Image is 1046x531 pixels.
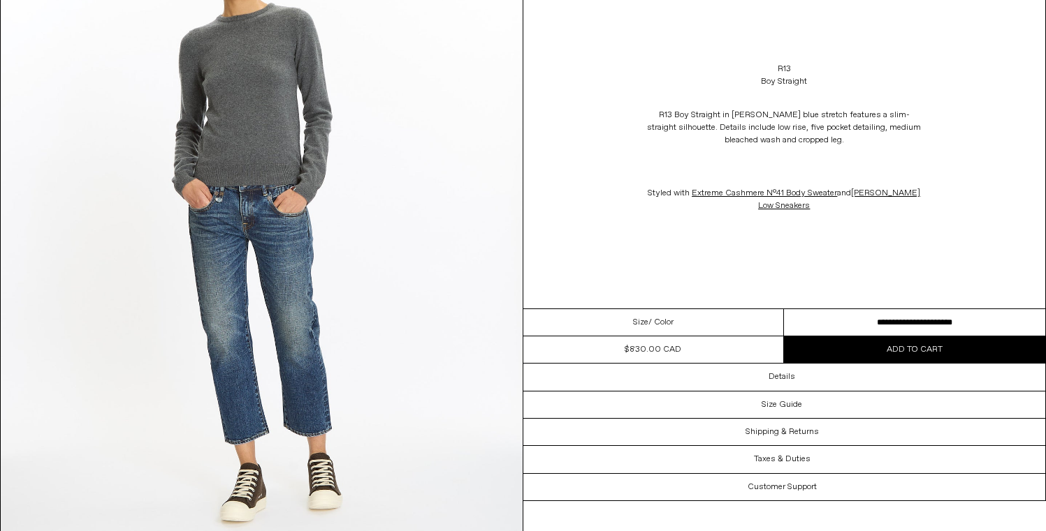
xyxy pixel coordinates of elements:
div: $830.00 CAD [625,343,681,356]
a: R13 [778,63,791,75]
span: / Color [648,316,674,329]
h3: Customer Support [748,482,817,492]
div: Boy Straight [761,75,807,88]
a: Extreme Cashmere N°41 Body Sweater [692,188,837,199]
h3: Size Guide [762,400,802,410]
h3: Details [769,372,795,382]
span: Styled with and [648,188,920,211]
button: Add to cart [784,336,1045,363]
span: Size [633,316,648,329]
h3: Shipping & Returns [746,427,819,437]
h3: Taxes & Duties [754,454,811,464]
p: R13 Boy Straight in [PERSON_NAME] blue stretch features a slim-straight silhouette. Details inclu... [644,102,924,154]
span: Add to cart [887,344,943,355]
